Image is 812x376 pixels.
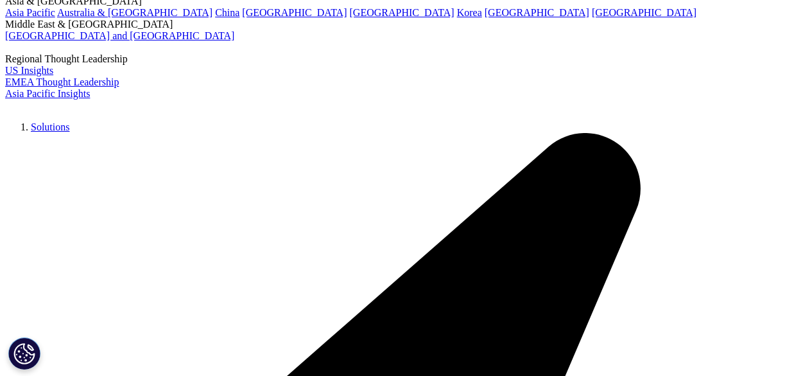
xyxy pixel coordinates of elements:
[215,7,239,18] a: China
[5,65,53,76] a: US Insights
[5,30,234,41] a: [GEOGRAPHIC_DATA] and [GEOGRAPHIC_DATA]
[31,121,69,132] a: Solutions
[5,76,119,87] a: EMEA Thought Leadership
[457,7,482,18] a: Korea
[242,7,347,18] a: [GEOGRAPHIC_DATA]
[350,7,454,18] a: [GEOGRAPHIC_DATA]
[485,7,589,18] a: [GEOGRAPHIC_DATA]
[8,337,40,370] button: Cookies Settings
[5,53,807,65] div: Regional Thought Leadership
[5,88,90,99] a: Asia Pacific Insights
[592,7,696,18] a: [GEOGRAPHIC_DATA]
[5,19,807,30] div: Middle East & [GEOGRAPHIC_DATA]
[5,7,55,18] a: Asia Pacific
[57,7,212,18] a: Australia & [GEOGRAPHIC_DATA]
